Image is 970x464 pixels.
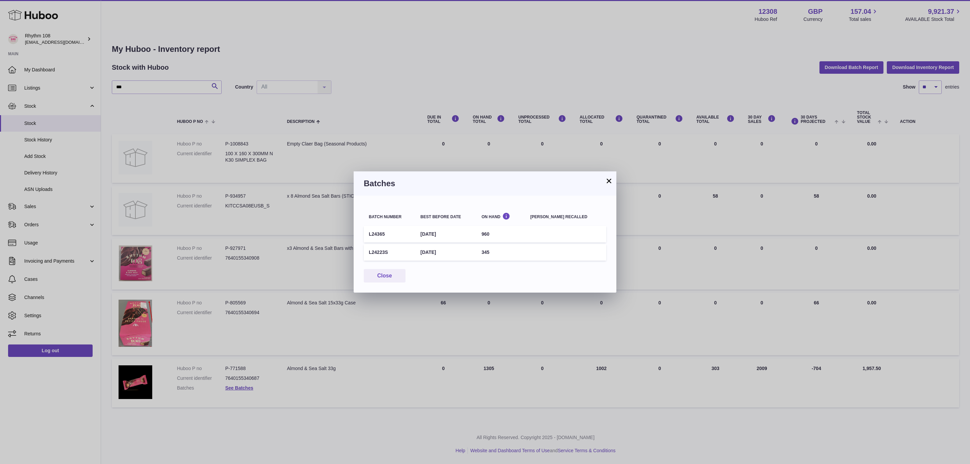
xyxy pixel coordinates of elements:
[364,178,606,189] h3: Batches
[477,226,525,242] td: 960
[364,269,406,283] button: Close
[415,226,476,242] td: [DATE]
[415,244,476,261] td: [DATE]
[364,244,415,261] td: L24223S
[477,244,525,261] td: 345
[530,215,601,219] div: [PERSON_NAME] recalled
[420,215,471,219] div: Best before date
[482,212,520,219] div: On Hand
[364,226,415,242] td: L24365
[369,215,410,219] div: Batch number
[605,177,613,185] button: ×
